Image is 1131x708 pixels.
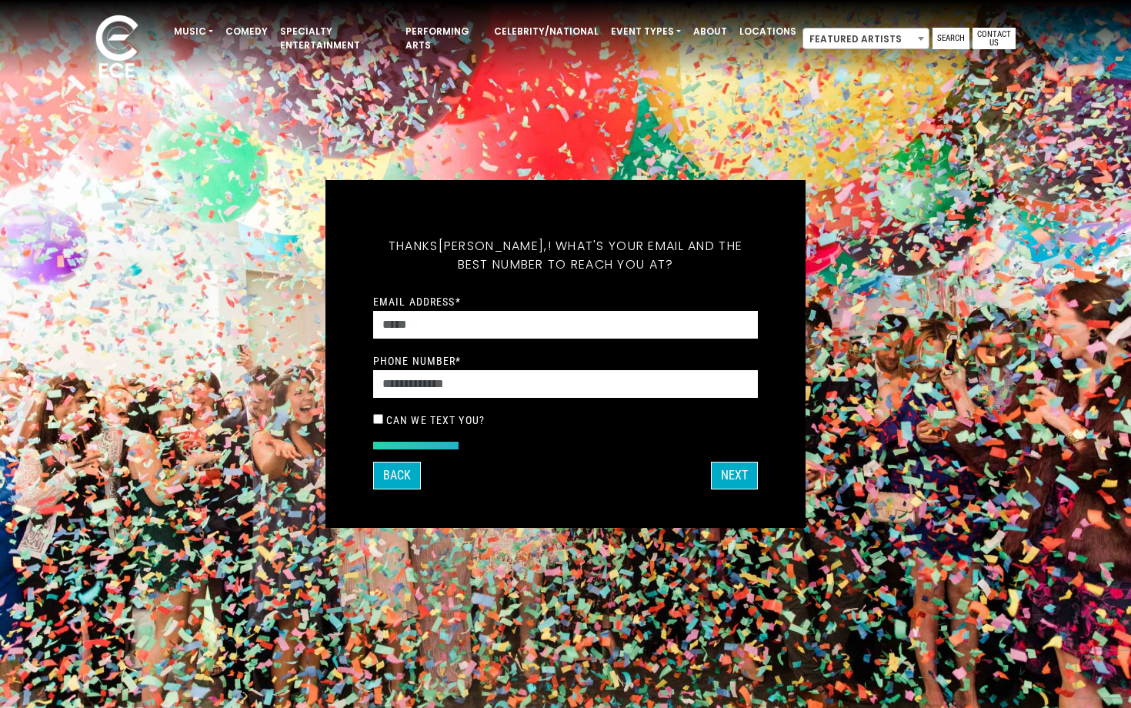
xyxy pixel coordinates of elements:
[274,18,399,58] a: Specialty Entertainment
[168,18,219,45] a: Music
[439,237,548,255] span: [PERSON_NAME],
[973,28,1016,49] a: Contact Us
[802,28,929,49] span: Featured Artists
[687,18,733,45] a: About
[373,219,758,292] h5: Thanks ! What's your email and the best number to reach you at?
[711,462,758,489] button: Next
[399,18,488,58] a: Performing Arts
[803,28,929,50] span: Featured Artists
[605,18,687,45] a: Event Types
[932,28,969,49] a: Search
[219,18,274,45] a: Comedy
[373,354,462,368] label: Phone Number
[488,18,605,45] a: Celebrity/National
[386,413,485,427] label: Can we text you?
[373,462,421,489] button: Back
[78,11,155,85] img: ece_new_logo_whitev2-1.png
[373,295,461,309] label: Email Address
[733,18,802,45] a: Locations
